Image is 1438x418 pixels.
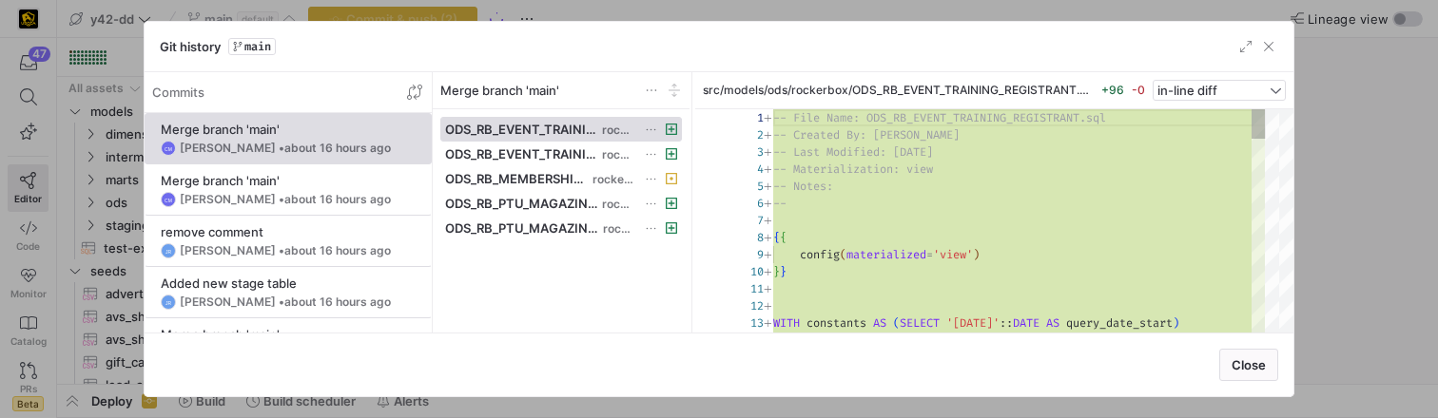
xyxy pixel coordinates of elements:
[445,122,598,137] span: ODS_RB_EVENT_TRAINING_REGISTRANT.sql
[773,110,1106,125] span: -- File Name: ODS_RB_EVENT_TRAINING_REGISTRANT.sql
[440,191,682,216] button: ODS_RB_PTU_MAGAZINE_STORE_ORDERS.sqlrockerbox
[1132,83,1145,97] span: -0
[244,40,271,53] span: main
[946,315,1000,331] span: '[DATE]'
[773,264,780,279] span: }
[161,122,416,137] div: Merge branch 'main'
[161,294,176,310] div: JR
[145,164,432,216] button: Merge branch 'main'CM[PERSON_NAME] •about 16 hours ago
[440,216,682,240] button: ODS_RB_PTU_MAGAZINE_STORE_ORDERS.ymlrockerbox
[161,243,176,258] div: JR
[773,196,787,211] span: --
[284,243,391,257] span: about 16 hours ago
[603,222,635,236] span: rockerbox
[145,113,432,164] button: Merge branch 'main'CM[PERSON_NAME] •about 16 hours ago
[602,123,635,137] span: rockerbox
[729,126,764,143] div: 2
[729,246,764,263] div: 9
[145,318,432,370] button: Merge branch 'main'
[145,216,432,267] button: remove commentJR[PERSON_NAME] •about 16 hours ago
[1232,357,1266,372] span: Close
[729,161,764,178] div: 4
[440,83,559,98] span: Merge branch 'main'
[773,161,933,177] span: -- Materialization: view
[160,39,221,54] h3: Git history
[893,315,900,331] span: (
[161,224,416,239] div: remove comment
[973,247,980,262] span: )
[729,263,764,280] div: 10
[161,173,416,188] div: Merge branch 'main'
[729,314,764,332] div: 13
[873,315,886,331] span: AS
[440,166,682,191] button: ODS_RB_MEMBERSHIP_SALE.sqlrockerbox
[440,117,682,142] button: ODS_RB_EVENT_TRAINING_REGISTRANT.sqlrockerbox
[284,192,391,206] span: about 16 hours ago
[161,192,176,207] div: CM
[806,315,866,331] span: constants
[152,85,204,100] p: Commits
[933,247,973,262] span: 'view'
[840,247,846,262] span: (
[780,264,787,279] span: }
[729,229,764,246] div: 8
[773,179,833,194] span: -- Notes:
[161,327,416,342] div: Merge branch 'main'
[773,144,933,160] span: -- Last Modified: [DATE]
[900,315,940,331] span: SELECT
[1101,83,1124,97] span: +96
[1157,83,1217,98] span: in-line diff
[703,84,1094,97] span: src/models/ods/rockerbox/ODS_RB_EVENT_TRAINING_REGISTRANT.sql
[729,280,764,297] div: 11
[445,196,599,211] span: ODS_RB_PTU_MAGAZINE_STORE_ORDERS.sql
[284,141,391,155] span: about 16 hours ago
[180,295,391,309] div: [PERSON_NAME] •
[1173,315,1179,331] span: )
[602,148,634,161] span: rockerbox
[445,171,589,186] span: ODS_RB_MEMBERSHIP_SALE.sql
[180,193,391,206] div: [PERSON_NAME] •
[440,142,682,166] button: ODS_RB_EVENT_TRAINING_REGISTRANT.ymlrockerbox
[780,230,787,245] span: {
[729,195,764,212] div: 6
[1013,315,1040,331] span: DATE
[161,275,416,291] div: Added new stage table
[593,173,635,186] span: rockerbox
[729,178,764,195] div: 5
[180,244,391,257] div: [PERSON_NAME] •
[284,294,391,309] span: about 16 hours ago
[180,142,391,155] div: [PERSON_NAME] •
[729,109,764,126] div: 1
[445,220,599,236] span: ODS_RB_PTU_MAGAZINE_STORE_ORDERS.yml
[1219,349,1278,381] button: Close
[926,247,933,262] span: =
[1000,315,1013,331] span: ::
[729,297,764,314] div: 12
[773,127,960,142] span: -- Created By: [PERSON_NAME]
[1046,315,1059,331] span: AS
[729,143,764,161] div: 3
[773,315,800,331] span: WITH
[846,247,926,262] span: materialized
[145,267,432,318] button: Added new stage tableJR[PERSON_NAME] •about 16 hours ago
[729,212,764,229] div: 7
[800,247,840,262] span: config
[773,230,780,245] span: {
[729,332,764,349] div: 14
[602,198,634,211] span: rockerbox
[445,146,598,161] span: ODS_RB_EVENT_TRAINING_REGISTRANT.yml
[1066,315,1173,331] span: query_date_start
[161,141,176,156] div: CM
